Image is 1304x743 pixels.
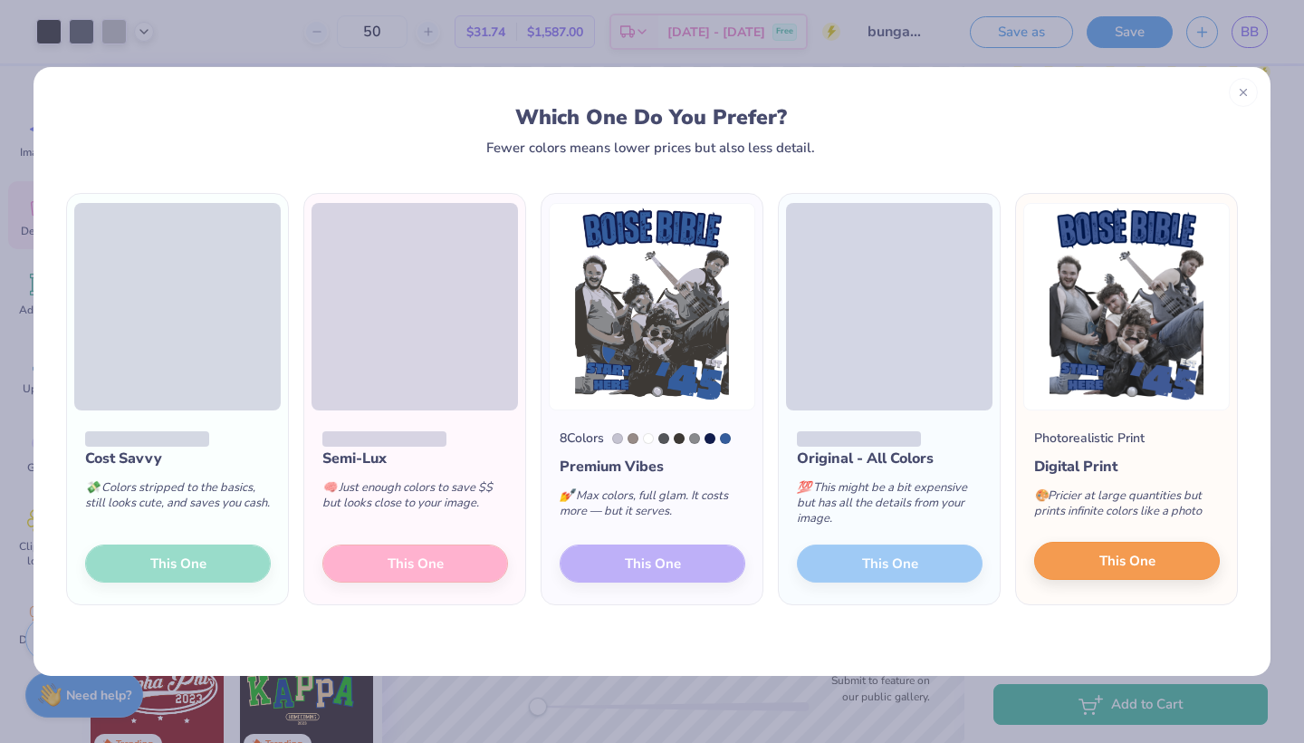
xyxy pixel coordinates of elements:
[560,478,745,537] div: Max colors, full glam. It costs more — but it serves.
[797,469,983,545] div: This might be a bit expensive but has all the details from your image.
[658,433,669,444] div: Cool Gray 11 C
[85,448,271,469] div: Cost Savvy
[689,433,700,444] div: Cool Gray 8 C
[560,456,745,478] div: Premium Vibes
[322,448,508,469] div: Semi-Lux
[1023,203,1230,410] img: Photorealistic preview
[643,433,654,444] div: White
[612,433,623,444] div: 5305 C
[1034,542,1220,580] button: This One
[322,469,508,529] div: Just enough colors to save $$ but looks close to your image.
[486,140,815,155] div: Fewer colors means lower prices but also less detail.
[1034,487,1049,504] span: 🎨
[674,433,685,444] div: Black 7 C
[1034,429,1145,448] div: Photorealistic Print
[1034,478,1220,537] div: Pricier at large quantities but prints infinite colors like a photo
[720,433,731,444] div: 7684 C
[560,429,604,448] div: 8 Colors
[83,105,1220,130] div: Which One Do You Prefer?
[322,479,337,496] span: 🧠
[1099,551,1155,572] span: This One
[797,479,811,496] span: 💯
[1034,456,1220,478] div: Digital Print
[797,448,983,469] div: Original - All Colors
[628,433,638,444] div: 408 C
[85,479,100,496] span: 💸
[560,487,574,504] span: 💅
[85,469,271,529] div: Colors stripped to the basics, still looks cute, and saves you cash.
[705,433,715,444] div: 2766 C
[549,203,755,410] img: 8 color option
